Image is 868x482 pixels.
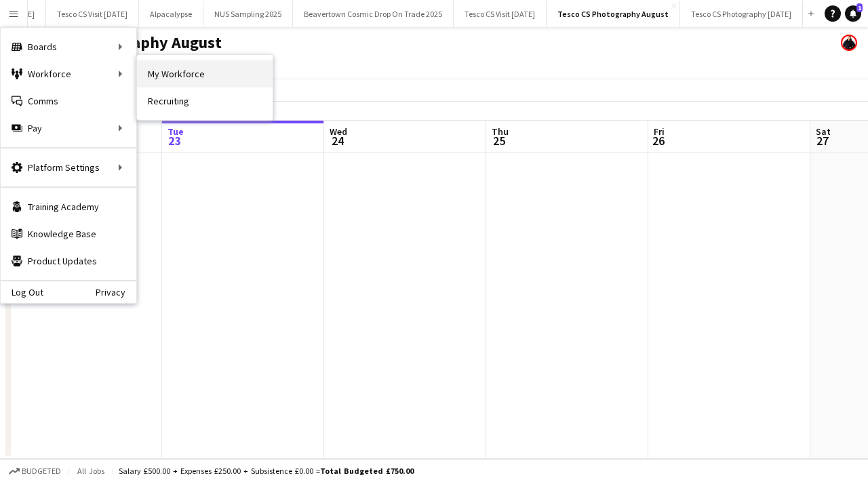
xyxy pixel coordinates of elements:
a: 1 [845,5,861,22]
span: Budgeted [22,466,61,476]
span: 1 [856,3,863,12]
a: Recruiting [137,87,273,115]
span: 25 [490,133,509,148]
span: Wed [330,125,347,138]
button: Tesco CS Visit [DATE] [46,1,139,27]
button: Beavertown Cosmic Drop On Trade 2025 [293,1,454,27]
a: Privacy [96,287,136,298]
button: Tesco CS Photography August [547,1,680,27]
a: Log Out [1,287,43,298]
span: Thu [492,125,509,138]
div: Workforce [1,60,136,87]
span: Total Budgeted £750.00 [320,466,414,476]
span: All jobs [75,466,107,476]
div: Platform Settings [1,154,136,181]
a: Comms [1,87,136,115]
a: My Workforce [137,60,273,87]
span: 27 [814,133,831,148]
button: Tesco CS Photography [DATE] [680,1,803,27]
button: Tesco CS Visit [DATE] [454,1,547,27]
app-user-avatar: Danielle Ferguson [841,35,857,51]
a: Training Academy [1,193,136,220]
span: Sat [816,125,831,138]
div: Salary £500.00 + Expenses £250.00 + Subsistence £0.00 = [119,466,414,476]
div: Pay [1,115,136,142]
a: Product Updates [1,247,136,275]
button: Alpacalypse [139,1,203,27]
span: Tue [167,125,184,138]
a: Knowledge Base [1,220,136,247]
button: NUS Sampling 2025 [203,1,293,27]
button: Budgeted [7,464,63,479]
span: Fri [654,125,665,138]
span: 24 [328,133,347,148]
span: 26 [652,133,665,148]
div: Boards [1,33,136,60]
span: 23 [165,133,184,148]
